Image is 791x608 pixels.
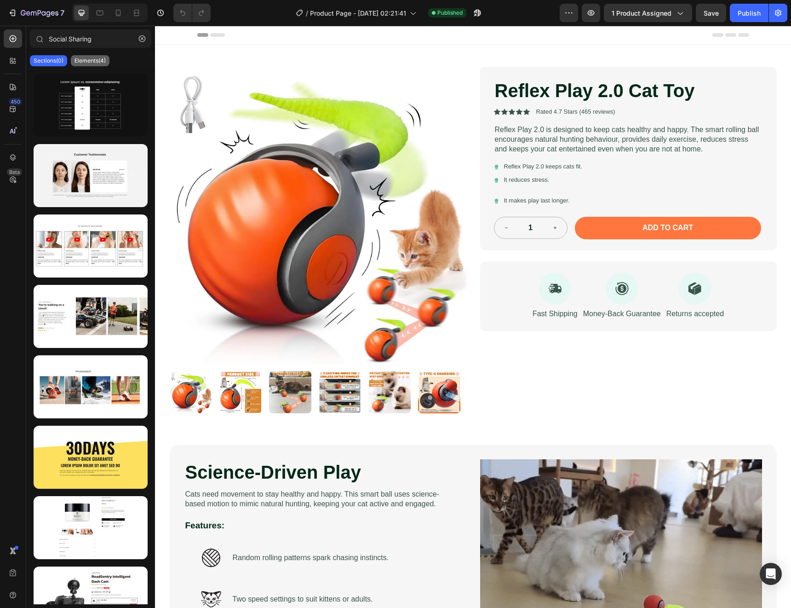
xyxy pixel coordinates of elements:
p: Rated 4.7 Stars (465 reviews) [381,82,460,90]
button: 1 product assigned [604,4,692,22]
span: Published [437,9,463,17]
button: 7 [4,4,69,22]
button: Add to cart [420,191,606,214]
p: Reflex Play 2.0 keeps cats fit. [349,137,428,145]
p: Elements(4) [75,57,106,64]
span: Save [704,9,719,17]
p: Reflex Play 2.0 is designed to keep cats healthy and happy. The smart rolling ball encourages nat... [340,99,605,128]
p: It reduces stress. [349,151,395,158]
button: increment [388,191,412,213]
div: Undo/Redo [173,4,211,22]
span: 1 product assigned [612,8,671,18]
div: Publish [738,8,761,18]
input: Search Sections & Elements [30,29,151,48]
input: quantity [363,191,388,213]
button: Publish [730,4,768,22]
h1: Reflex Play 2.0 Cat Toy [339,52,606,78]
p: It makes play last longer. [349,171,415,179]
iframe: Design area [155,26,791,608]
p: Fast Shipping [378,284,423,293]
p: Cats need movement to stay healthy and happy. This smart ball uses science-based motion to mimic ... [30,464,296,483]
h2: Science-Driven Play [29,434,297,459]
div: 450 [9,98,22,105]
div: Add to cart [487,197,538,207]
p: Money-Back Guarantee [428,284,506,293]
button: decrement [339,191,363,213]
p: Returns accepted [511,284,569,293]
button: Save [696,4,726,22]
p: Random rolling patterns spark chasing instincts. [78,527,234,537]
p: Sections(0) [34,57,63,64]
div: Beta [7,168,22,176]
p: Features: [30,494,296,506]
p: 7 [60,7,64,18]
div: Open Intercom Messenger [760,563,782,585]
p: Two speed settings to suit kittens or adults. [78,569,218,579]
span: / [306,8,308,18]
span: Product Page - [DATE] 02:21:41 [310,8,406,18]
